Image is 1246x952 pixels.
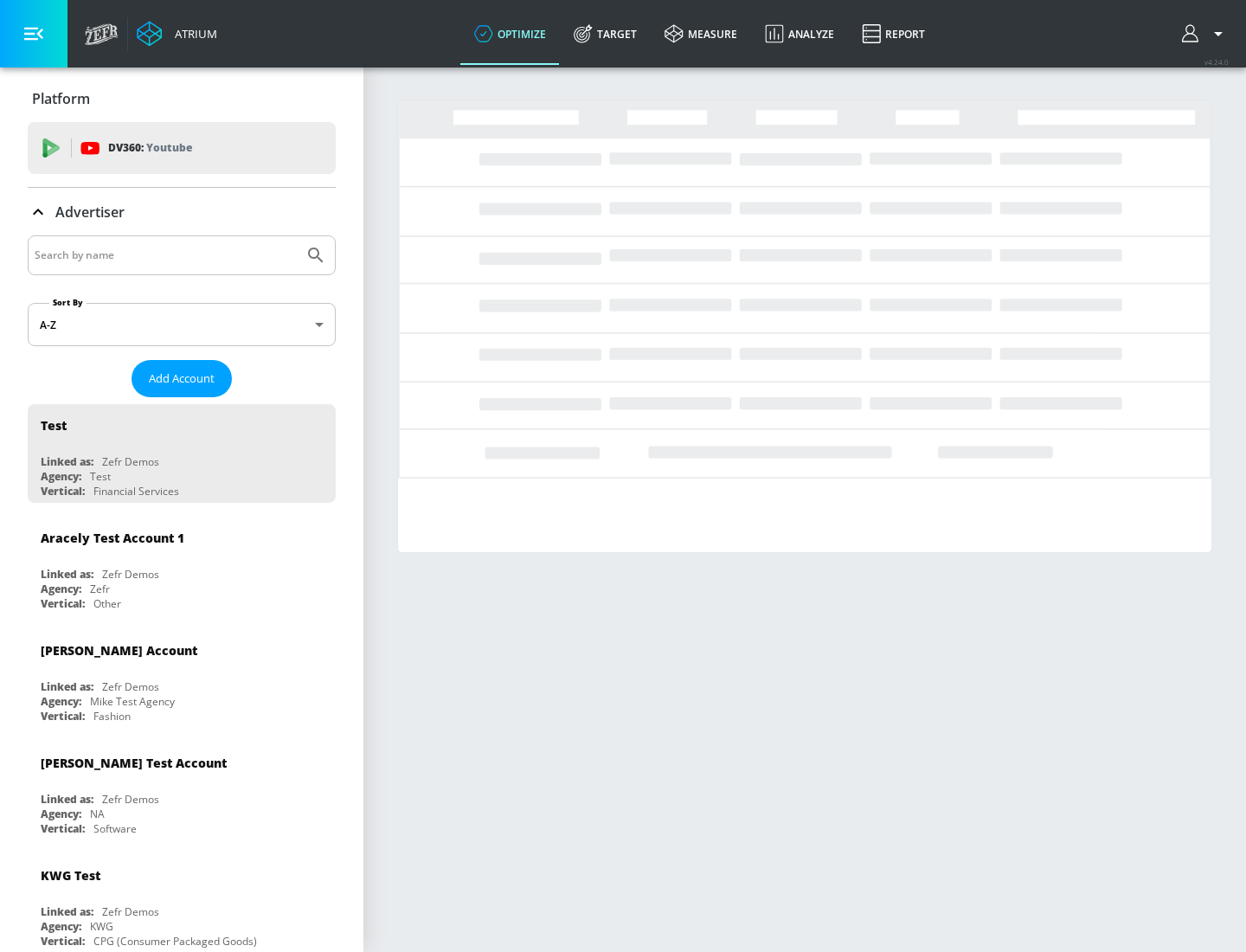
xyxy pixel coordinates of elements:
a: Analyze [751,3,848,65]
div: Aracely Test Account 1Linked as:Zefr DemosAgency:ZefrVertical:Other [28,517,336,615]
div: Other [93,596,121,611]
label: Sort By [49,297,87,308]
p: Platform [32,89,90,108]
span: v 4.24.0 [1204,57,1229,67]
a: Atrium [137,21,217,47]
div: Vertical: [41,596,85,611]
a: Target [560,3,651,65]
div: Atrium [168,26,217,42]
div: A-Z [28,303,336,346]
div: NA [90,807,105,821]
div: Agency: [41,694,81,709]
div: KWG Test [41,867,100,884]
div: KWG [90,919,113,934]
div: Linked as: [41,679,93,694]
div: Test [90,469,111,484]
div: Linked as: [41,454,93,469]
p: Advertiser [55,203,125,222]
div: [PERSON_NAME] AccountLinked as:Zefr DemosAgency:Mike Test AgencyVertical:Fashion [28,629,336,728]
div: Linked as: [41,904,93,919]
div: Vertical: [41,934,85,949]
div: [PERSON_NAME] Test AccountLinked as:Zefr DemosAgency:NAVertical:Software [28,742,336,840]
div: Vertical: [41,484,85,499]
p: DV360: [108,138,192,158]
div: Financial Services [93,484,179,499]
a: Report [848,3,939,65]
div: Mike Test Agency [90,694,175,709]
span: Add Account [149,369,215,389]
div: [PERSON_NAME] Account [41,642,197,659]
div: Zefr Demos [102,904,159,919]
div: Vertical: [41,821,85,836]
div: Zefr Demos [102,679,159,694]
div: Zefr Demos [102,567,159,582]
p: Youtube [146,138,192,157]
div: Fashion [93,709,131,724]
div: CPG (Consumer Packaged Goods) [93,934,257,949]
div: Linked as: [41,792,93,807]
div: DV360: Youtube [28,122,336,174]
div: Software [93,821,137,836]
a: optimize [460,3,560,65]
a: measure [651,3,751,65]
input: Search by name [35,244,297,267]
div: Zefr Demos [102,792,159,807]
div: Agency: [41,469,81,484]
div: [PERSON_NAME] Test Account [41,755,227,771]
div: Agency: [41,919,81,934]
div: Linked as: [41,567,93,582]
div: Aracely Test Account 1 [41,530,184,546]
div: Test [41,417,67,434]
div: Zefr Demos [102,454,159,469]
div: Vertical: [41,709,85,724]
div: TestLinked as:Zefr DemosAgency:TestVertical:Financial Services [28,404,336,503]
button: Add Account [132,360,232,397]
div: Advertiser [28,188,336,236]
div: Platform [28,74,336,123]
div: Agency: [41,807,81,821]
div: Zefr [90,582,110,596]
div: Agency: [41,582,81,596]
